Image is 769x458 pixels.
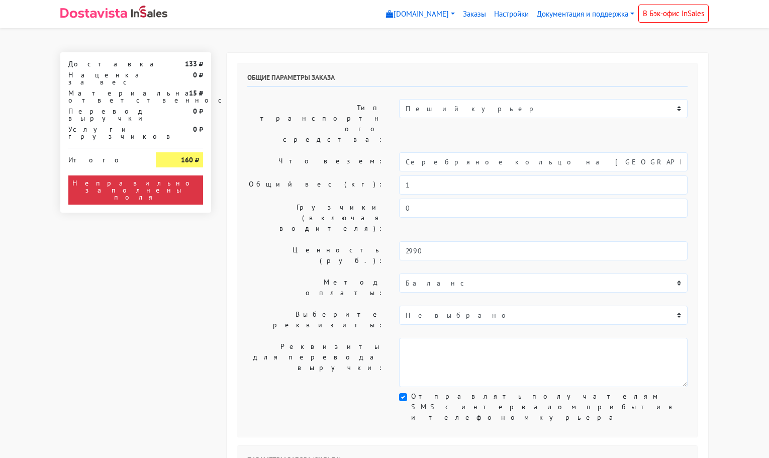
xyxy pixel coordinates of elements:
[382,5,459,24] a: [DOMAIN_NAME]
[240,338,392,387] label: Реквизиты для перевода выручки:
[193,107,197,116] strong: 0
[240,199,392,237] label: Грузчики (включая водителя):
[68,175,203,205] div: Неправильно заполнены поля
[533,5,638,24] a: Документация и поддержка
[490,5,533,24] a: Настройки
[459,5,490,24] a: Заказы
[193,125,197,134] strong: 0
[193,70,197,79] strong: 0
[61,60,148,67] div: Доставка
[61,71,148,85] div: Наценка за вес
[240,241,392,269] label: Ценность (руб.):
[61,108,148,122] div: Перевод выручки
[240,152,392,171] label: Что везем:
[240,306,392,334] label: Выберите реквизиты:
[185,59,197,68] strong: 133
[68,152,141,163] div: Итого
[61,126,148,140] div: Услуги грузчиков
[247,73,688,87] h6: Общие параметры заказа
[240,175,392,195] label: Общий вес (кг):
[240,273,392,302] label: Метод оплаты:
[240,99,392,148] label: Тип транспортного средства:
[189,88,197,98] strong: 15
[638,5,709,23] a: В Бэк-офис InSales
[411,391,688,423] label: Отправлять получателям SMS с интервалом прибытия и телефоном курьера
[60,8,127,18] img: Dostavista - срочная курьерская служба доставки
[61,89,148,104] div: Материальная ответственность
[181,155,193,164] strong: 160
[131,6,167,18] img: InSales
